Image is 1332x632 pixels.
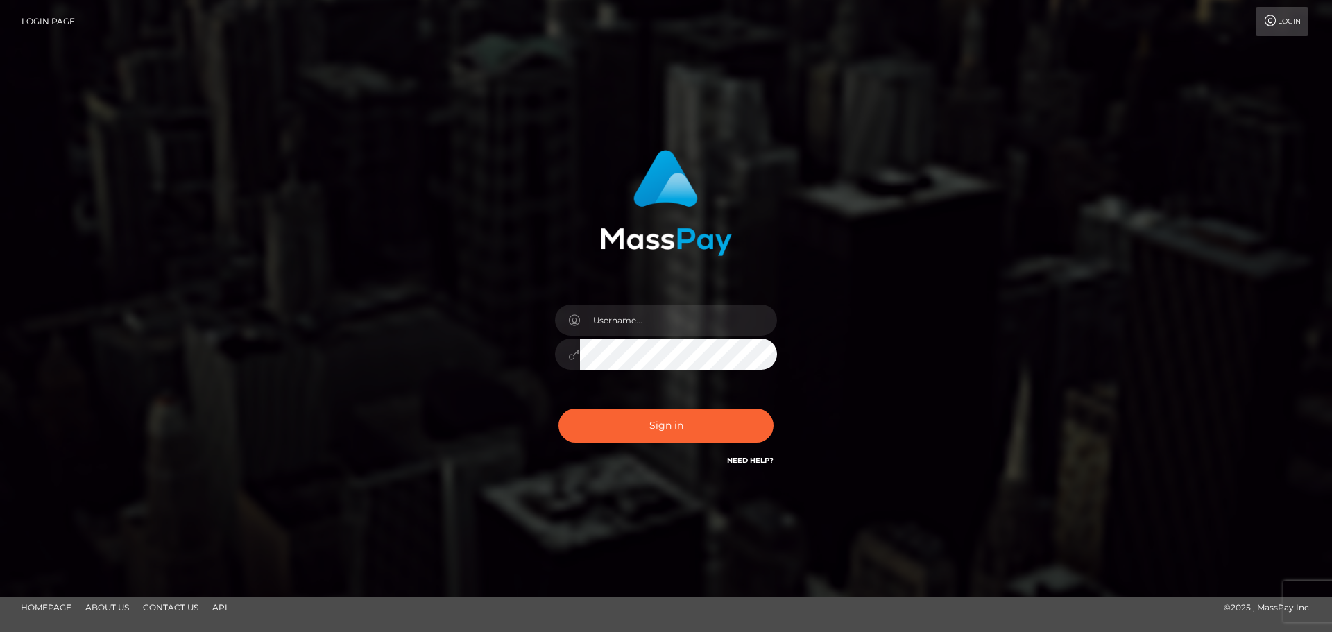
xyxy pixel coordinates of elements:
[207,597,233,618] a: API
[80,597,135,618] a: About Us
[580,305,777,336] input: Username...
[22,7,75,36] a: Login Page
[1224,600,1322,615] div: © 2025 , MassPay Inc.
[15,597,77,618] a: Homepage
[727,456,774,465] a: Need Help?
[600,150,732,256] img: MassPay Login
[558,409,774,443] button: Sign in
[1256,7,1308,36] a: Login
[137,597,204,618] a: Contact Us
